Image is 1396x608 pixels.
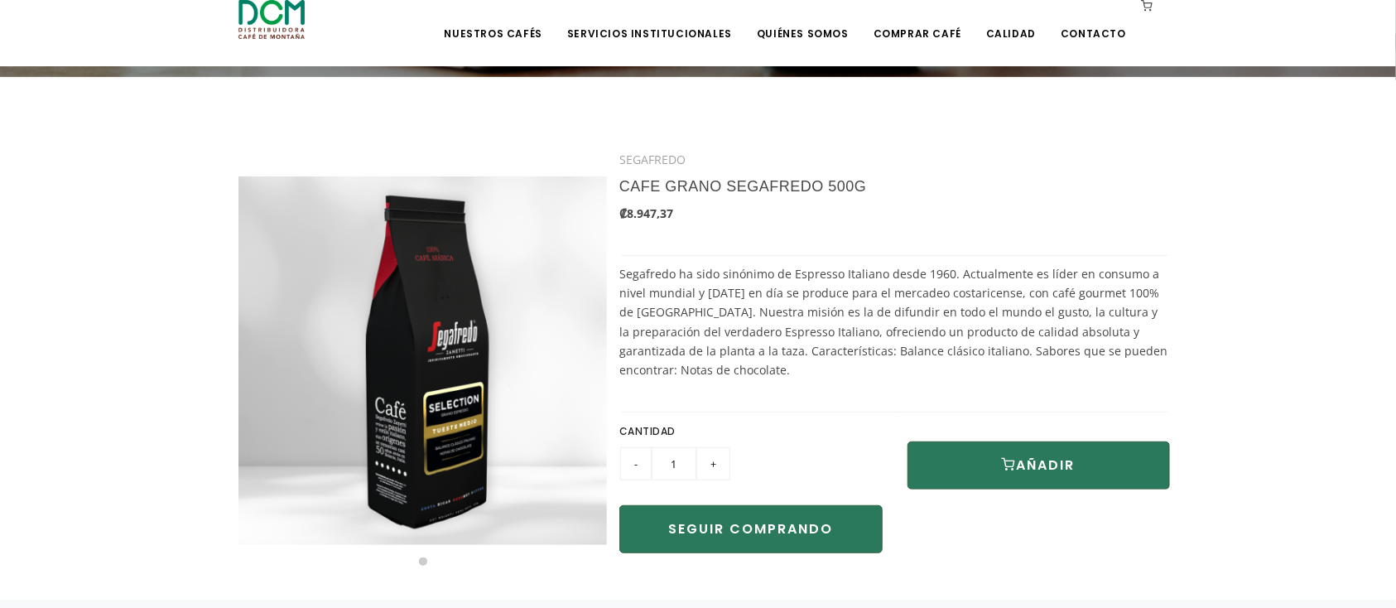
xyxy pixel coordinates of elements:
[619,421,883,442] h6: CANTIDAD
[619,178,867,195] a: CAFE GRANO SEGAFREDO 500G
[619,505,883,553] button: SEGUIR COMPRANDO
[696,447,730,480] input: +
[619,143,1170,567] div: Segafredo ha sido sinónimo de Espresso Italiano desde 1960. Actualmente es líder en consumo a niv...
[864,2,971,41] a: Comprar Café
[238,176,607,545] img: DCM-WEB-PRODUCTO-1024x1024-V2-DORADO-500gr.png
[435,2,552,41] a: Nuestros Cafés
[907,442,1171,490] button: AÑADIR
[419,557,427,566] li: Page dot 1
[976,2,1046,41] a: Calidad
[557,2,742,41] a: Servicios Institucionales
[619,150,1170,169] div: SEGAFREDO
[619,205,673,221] b: ₡8.947,37
[747,2,859,41] a: Quiénes Somos
[620,447,652,480] input: -
[1051,2,1136,41] a: Contacto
